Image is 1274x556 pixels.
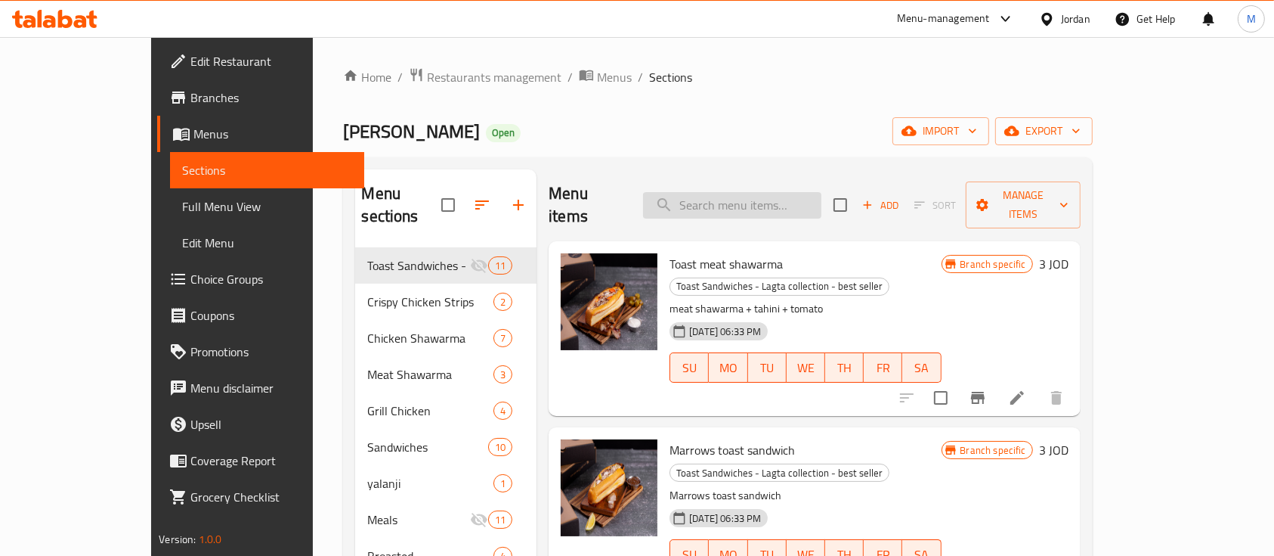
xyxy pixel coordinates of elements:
[494,477,512,491] span: 1
[856,194,904,217] button: Add
[579,67,632,87] a: Menus
[157,79,364,116] a: Branches
[157,479,364,515] a: Grocery Checklist
[954,257,1032,272] span: Branch specific
[494,368,512,382] span: 3
[908,357,935,379] span: SA
[157,406,364,443] a: Upsell
[669,253,783,275] span: Toast meat shawarma
[870,357,896,379] span: FR
[409,67,561,87] a: Restaurants management
[904,194,966,217] span: Select section first
[157,116,364,152] a: Menus
[669,353,709,383] button: SU
[897,10,990,28] div: Menu-management
[493,329,512,347] div: items
[355,393,537,429] div: Grill Chicken4
[824,189,856,221] span: Select section
[1038,380,1075,416] button: delete
[649,68,692,86] span: Sections
[561,253,657,350] img: Toast meat shawarma
[343,114,480,148] span: [PERSON_NAME]
[597,68,632,86] span: Menus
[567,68,573,86] li: /
[683,325,767,339] span: [DATE] 06:33 PM
[493,293,512,311] div: items
[860,197,901,214] span: Add
[864,353,902,383] button: FR
[355,247,537,284] div: Toast Sandwiches - Lagta collection - best seller11
[488,256,512,275] div: items
[367,293,493,311] span: Crispy Chicken Strips
[157,261,364,297] a: Choice Groups
[670,278,889,295] span: Toast Sandwiches - Lagta collection - best seller
[157,43,364,79] a: Edit Restaurant
[500,187,537,223] button: Add section
[787,353,825,383] button: WE
[367,511,470,529] span: Meals
[669,300,941,318] p: meat shawarma + tahini + tomato
[170,188,364,225] a: Full Menu View
[493,474,512,492] div: items
[1061,11,1090,27] div: Jordan
[831,357,858,379] span: TH
[157,443,364,479] a: Coverage Report
[367,365,493,384] div: Meat Shawarma
[361,182,441,228] h2: Menu sections
[1039,440,1068,461] h6: 3 JOD
[960,380,996,416] button: Branch-specific-item
[355,284,537,320] div: Crispy Chicken Strips2
[367,438,488,456] span: Sandwiches
[754,357,781,379] span: TU
[464,187,500,223] span: Sort sections
[157,334,364,370] a: Promotions
[199,530,222,549] span: 1.0.0
[954,443,1032,458] span: Branch specific
[190,89,352,107] span: Branches
[966,182,1080,228] button: Manage items
[190,343,352,361] span: Promotions
[494,331,512,346] span: 7
[978,186,1068,224] span: Manage items
[669,464,889,482] div: Toast Sandwiches - Lagta collection - best seller
[638,68,643,86] li: /
[355,356,537,393] div: Meat Shawarma3
[190,379,352,397] span: Menu disclaimer
[190,270,352,288] span: Choice Groups
[1039,253,1068,275] h6: 3 JOD
[367,402,493,420] span: Grill Chicken
[489,259,512,273] span: 11
[190,452,352,470] span: Coverage Report
[343,68,391,86] a: Home
[715,357,741,379] span: MO
[1007,122,1081,141] span: export
[493,365,512,384] div: items
[432,189,464,221] span: Select all sections
[182,161,352,179] span: Sections
[709,353,747,383] button: MO
[470,256,488,275] svg: Inactive section
[493,402,512,420] div: items
[488,438,512,456] div: items
[193,125,352,143] span: Menus
[367,329,493,347] div: Chicken Shawarma
[343,67,1092,87] nav: breadcrumb
[355,320,537,356] div: Chicken Shawarma7
[549,182,625,228] h2: Menu items
[367,256,470,275] div: Toast Sandwiches - Lagta collection - best seller
[182,197,352,216] span: Full Menu View
[669,439,795,461] span: Marrows toast sandwich
[748,353,787,383] button: TU
[367,474,493,492] span: yalanji
[489,513,512,527] span: 11
[397,68,403,86] li: /
[669,486,941,505] p: Marrows toast sandwich
[561,440,657,536] img: Marrows toast sandwich
[825,353,864,383] button: TH
[190,52,352,70] span: Edit Restaurant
